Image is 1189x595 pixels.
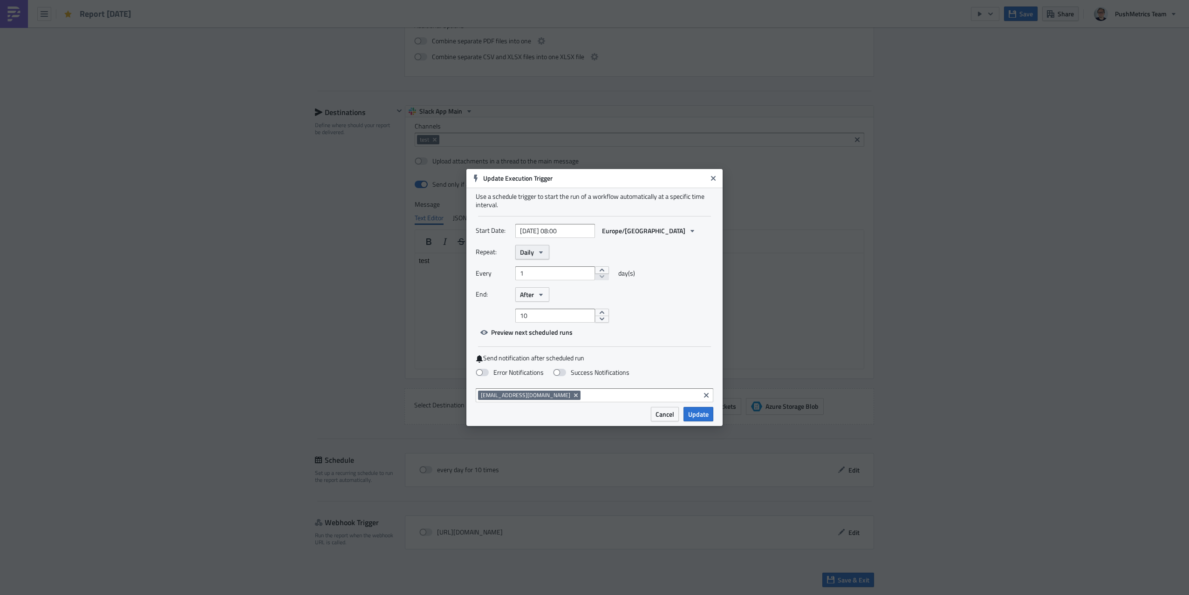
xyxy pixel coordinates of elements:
button: Daily [515,245,549,259]
label: Every [476,266,511,280]
span: day(s) [618,266,635,280]
button: Update [683,407,713,421]
button: Preview next scheduled runs [476,325,577,339]
div: Use a schedule trigger to start the run of a workflow automatically at a specific time interval. [476,192,713,209]
button: increment [595,309,609,316]
button: decrement [595,316,609,323]
label: Error Notifications [476,368,544,377]
h6: Update Execution Trigger [483,174,707,183]
label: End: [476,287,511,301]
button: Close [706,171,720,185]
button: Cancel [651,407,679,421]
body: Rich Text Area. Press ALT-0 for help. [4,4,445,11]
button: decrement [595,273,609,281]
button: Europe/[GEOGRAPHIC_DATA] [597,223,701,238]
button: After [515,287,549,302]
span: Daily [520,247,534,257]
span: [EMAIL_ADDRESS][DOMAIN_NAME] [481,392,570,399]
label: Send notification after scheduled run [476,354,713,363]
button: increment [595,266,609,274]
span: Europe/[GEOGRAPHIC_DATA] [602,226,685,236]
span: Preview next scheduled runs [491,327,573,337]
input: YYYY-MM-DD HH:mm [515,224,595,238]
label: Success Notifications [553,368,629,377]
span: After [520,290,534,299]
label: Repeat: [476,245,511,259]
button: Clear selected items [701,390,712,401]
p: test [4,4,445,11]
label: Start Date: [476,223,511,237]
span: Update [688,409,709,419]
button: Remove Tag [572,391,581,400]
span: Cancel [656,409,674,419]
